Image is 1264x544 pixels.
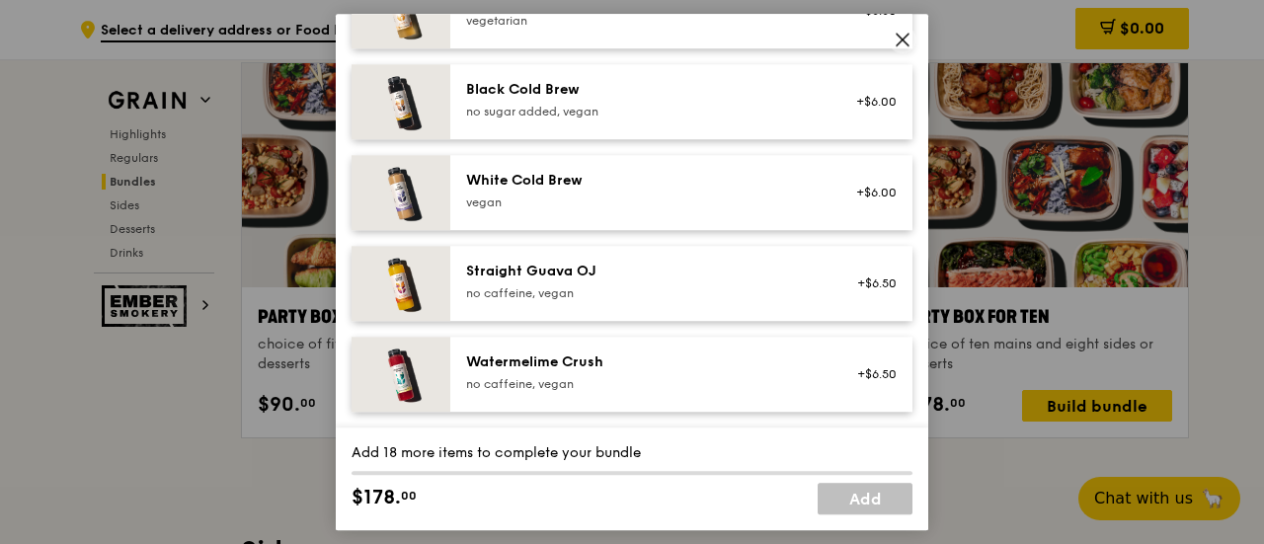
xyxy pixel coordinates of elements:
[352,155,450,230] img: daily_normal_HORZ-white-cold-brew.jpg
[466,376,821,392] div: no caffeine, vegan
[352,337,450,412] img: daily_normal_HORZ-watermelime-crush.jpg
[352,483,401,512] span: $178.
[844,275,897,291] div: +$6.50
[352,246,450,321] img: daily_normal_HORZ-straight-guava-OJ.jpg
[466,262,821,281] div: Straight Guava OJ
[818,483,912,514] a: Add
[466,285,821,301] div: no caffeine, vegan
[466,194,821,210] div: vegan
[466,171,821,191] div: White Cold Brew
[466,352,821,372] div: Watermelime Crush
[844,366,897,382] div: +$6.50
[352,64,450,139] img: daily_normal_HORZ-black-cold-brew.jpg
[466,80,821,100] div: Black Cold Brew
[466,104,821,119] div: no sugar added, vegan
[401,488,417,504] span: 00
[352,443,912,463] div: Add 18 more items to complete your bundle
[844,185,897,200] div: +$6.00
[844,94,897,110] div: +$6.00
[466,13,821,29] div: vegetarian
